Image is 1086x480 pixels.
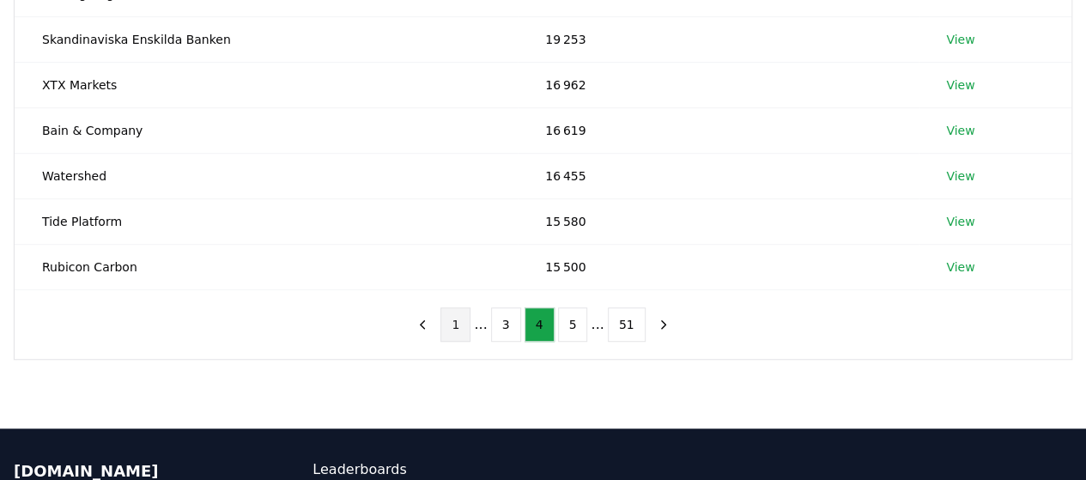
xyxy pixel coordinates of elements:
td: 15 500 [518,244,919,289]
a: Leaderboards [312,459,543,480]
td: Tide Platform [15,198,518,244]
td: 16 962 [518,62,919,107]
button: 4 [525,307,555,342]
button: 1 [440,307,470,342]
a: View [946,31,974,48]
td: 15 580 [518,198,919,244]
button: 51 [608,307,646,342]
a: View [946,258,974,276]
td: Watershed [15,153,518,198]
a: View [946,122,974,139]
a: View [946,76,974,94]
td: Rubicon Carbon [15,244,518,289]
li: ... [474,314,487,335]
td: Skandinaviska Enskilda Banken [15,16,518,62]
li: ... [591,314,604,335]
td: XTX Markets [15,62,518,107]
button: 3 [491,307,521,342]
a: View [946,213,974,230]
td: Bain & Company [15,107,518,153]
a: View [946,167,974,185]
td: 16 619 [518,107,919,153]
td: 19 253 [518,16,919,62]
button: previous page [408,307,437,342]
td: 16 455 [518,153,919,198]
button: 5 [558,307,588,342]
button: next page [649,307,678,342]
